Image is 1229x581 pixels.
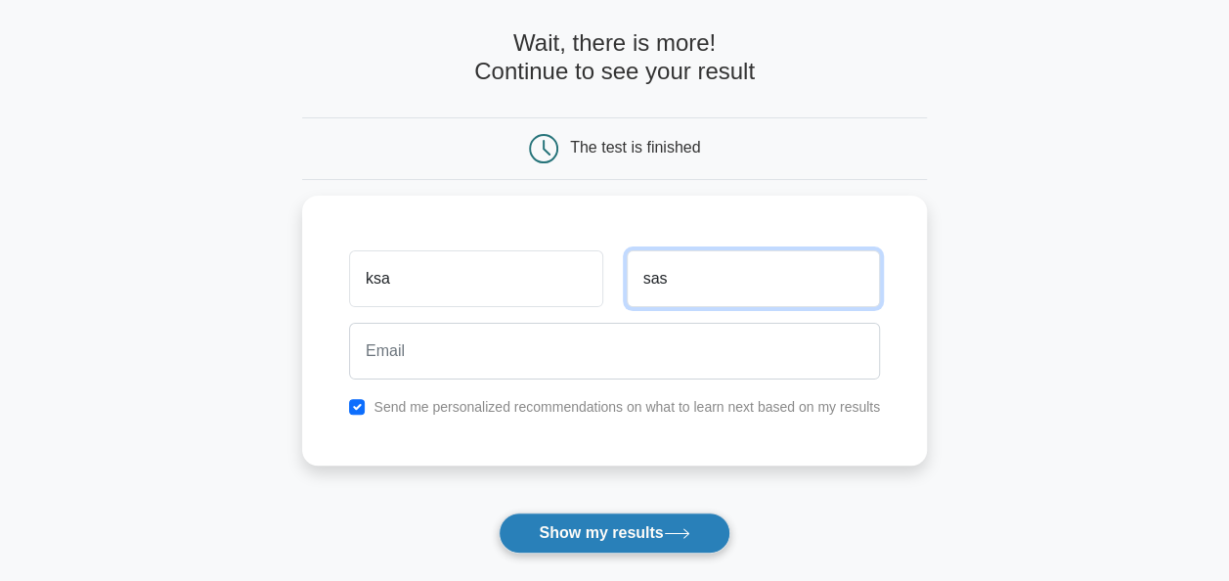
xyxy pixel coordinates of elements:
label: Send me personalized recommendations on what to learn next based on my results [373,399,880,415]
input: First name [349,250,602,307]
h4: Wait, there is more! Continue to see your result [302,29,927,86]
div: The test is finished [570,139,700,156]
button: Show my results [499,513,729,554]
input: Last name [627,250,880,307]
input: Email [349,323,880,380]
